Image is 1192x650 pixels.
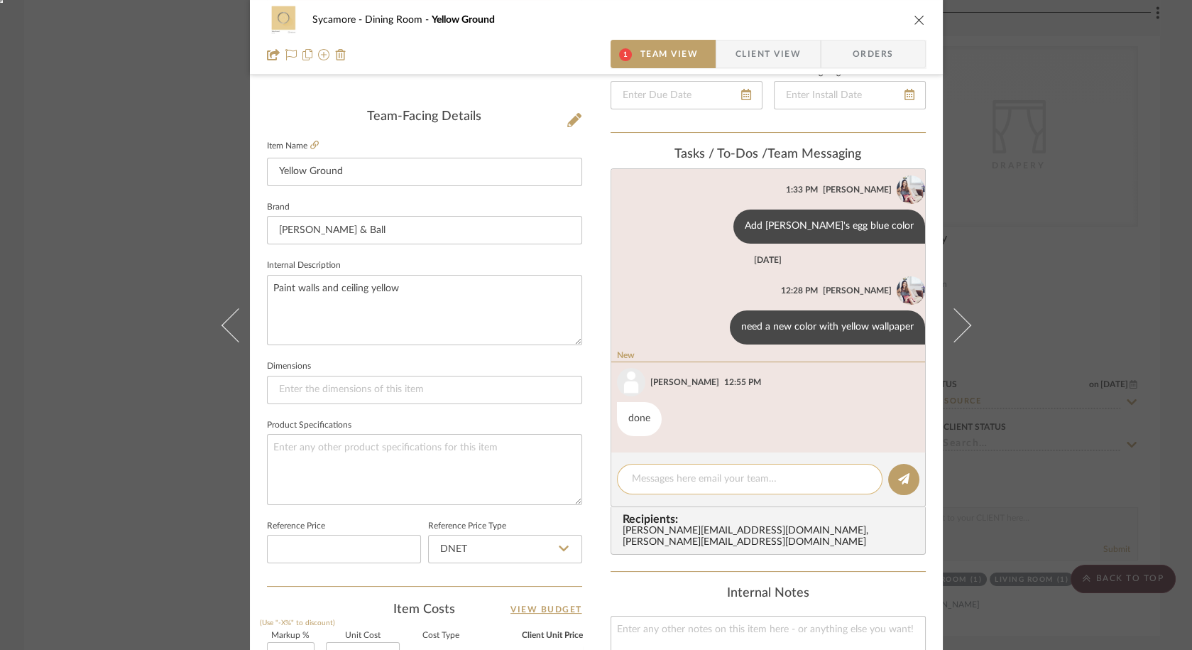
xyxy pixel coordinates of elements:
div: team Messaging [611,147,926,163]
div: [PERSON_NAME][EMAIL_ADDRESS][DOMAIN_NAME] , [PERSON_NAME][EMAIL_ADDRESS][DOMAIN_NAME] [623,526,919,548]
div: 12:28 PM [781,284,818,297]
div: done [617,402,662,436]
label: Markup % [267,632,315,639]
div: [PERSON_NAME] [823,284,892,297]
img: d37a47a5-b928-4812-a878-fdf6b0b84277_48x40.jpg [267,6,301,34]
img: 443c1879-fc31-41c6-898d-8c8e9b8df45c.jpg [897,276,925,305]
label: Item Name [267,140,319,152]
div: need a new color with yellow wallpaper [730,310,925,345]
div: Item Costs [267,601,582,618]
label: Unit Cost [326,632,400,639]
label: Reference Price Type [428,523,506,530]
span: Tasks / To-Dos / [674,148,767,161]
div: Add [PERSON_NAME]'s egg blue color [733,210,925,244]
input: Enter the dimensions of this item [267,376,582,404]
span: Sycamore [312,15,365,25]
label: Brand [267,204,290,211]
label: Due Date [611,69,646,76]
div: Team-Facing Details [267,109,582,125]
div: [DATE] [754,255,782,265]
input: Enter Due Date [611,81,762,109]
div: Internal Notes [611,586,926,602]
label: Internal Description [267,262,341,269]
label: Client-Facing Target Install Date [774,69,892,76]
span: Yellow Ground [432,15,495,25]
a: View Budget [510,601,582,618]
div: 1:33 PM [786,183,818,196]
input: Enter Item Name [267,158,582,186]
input: Enter Brand [267,216,582,244]
label: Cost Type [411,632,471,639]
span: Dining Room [365,15,432,25]
img: 443c1879-fc31-41c6-898d-8c8e9b8df45c.jpg [897,175,925,204]
label: Reference Price [267,523,325,530]
span: Client View [736,40,801,68]
div: [PERSON_NAME] [823,183,892,196]
img: Remove from project [335,49,346,60]
span: Team View [640,40,699,68]
input: Enter Install Date [774,81,926,109]
label: Client Unit Price [483,632,583,639]
div: New [611,350,931,362]
label: Dimensions [267,363,311,370]
button: close [913,13,926,26]
div: 12:55 PM [724,376,761,389]
span: Orders [837,40,909,68]
span: 1 [619,48,632,61]
img: user_avatar.png [617,368,645,396]
div: [PERSON_NAME] [650,376,719,389]
span: Recipients: [623,513,919,526]
label: Product Specifications [267,422,351,429]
